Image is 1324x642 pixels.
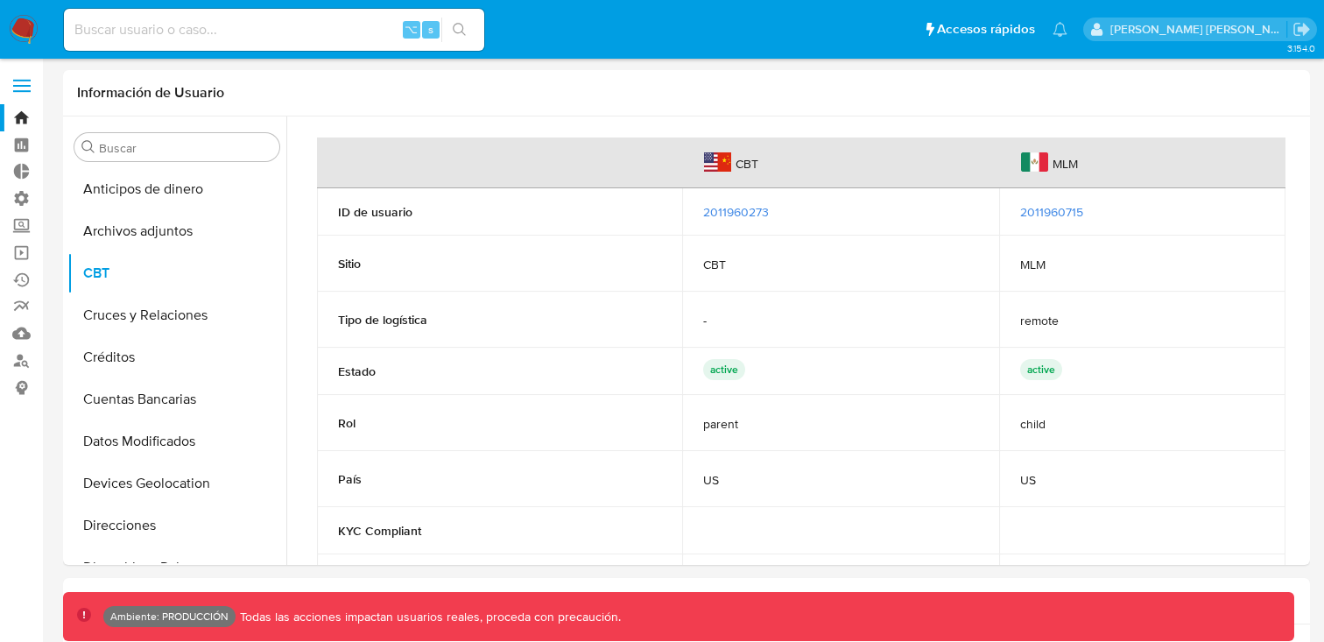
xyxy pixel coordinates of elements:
[236,609,621,625] p: Todas las acciones impactan usuarios reales, proceda con precaución.
[67,336,286,378] button: Créditos
[441,18,477,42] button: search-icon
[1053,22,1067,37] a: Notificaciones
[67,168,286,210] button: Anticipos de dinero
[67,547,286,589] button: Dispositivos Point
[67,504,286,547] button: Direcciones
[67,420,286,462] button: Datos Modificados
[110,613,229,620] p: Ambiente: PRODUCCIÓN
[1292,20,1311,39] a: Salir
[99,140,272,156] input: Buscar
[428,21,433,38] span: s
[67,210,286,252] button: Archivos adjuntos
[77,84,224,102] h1: Información de Usuario
[81,140,95,154] button: Buscar
[405,21,418,38] span: ⌥
[67,252,286,294] button: CBT
[937,20,1035,39] span: Accesos rápidos
[67,294,286,336] button: Cruces y Relaciones
[1110,21,1287,38] p: victor.david@mercadolibre.com.co
[67,378,286,420] button: Cuentas Bancarias
[67,462,286,504] button: Devices Geolocation
[64,18,484,41] input: Buscar usuario o caso...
